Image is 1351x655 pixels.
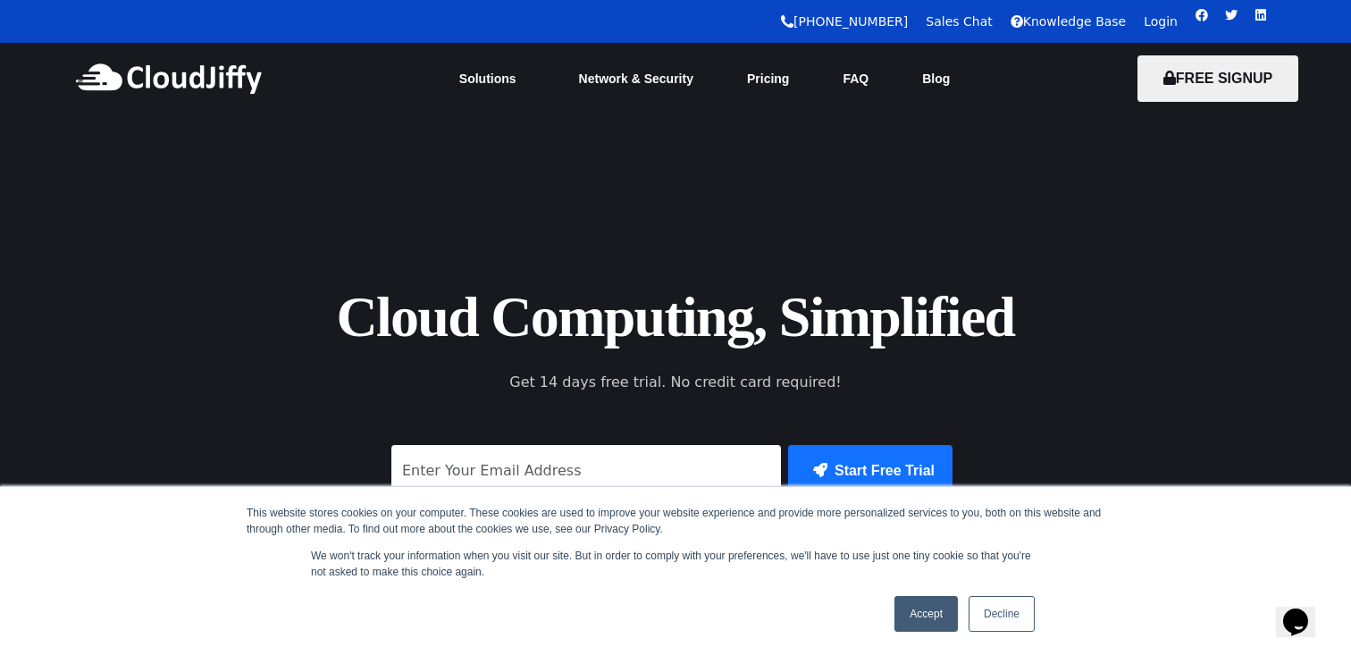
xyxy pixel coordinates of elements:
[1137,55,1298,102] button: FREE SIGNUP
[311,548,1040,580] p: We won't track your information when you visit our site. But in order to comply with your prefere...
[781,14,908,29] a: [PHONE_NUMBER]
[926,14,992,29] a: Sales Chat
[1276,584,1333,637] iframe: chat widget
[391,445,781,496] input: Enter Your Email Address
[273,280,1078,354] h1: Cloud Computing, Simplified
[1011,14,1127,29] a: Knowledge Base
[1137,71,1298,86] a: FREE SIGNUP
[1144,14,1178,29] a: Login
[788,445,952,496] button: Start Free Trial
[816,59,895,98] a: FAQ
[430,372,921,393] p: Get 14 days free trial. No credit card required!
[895,59,977,98] a: Blog
[720,59,816,98] a: Pricing
[552,59,720,98] a: Network & Security
[969,596,1035,632] a: Decline
[247,505,1104,537] div: This website stores cookies on your computer. These cookies are used to improve your website expe...
[894,596,958,632] a: Accept
[432,59,552,98] a: Solutions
